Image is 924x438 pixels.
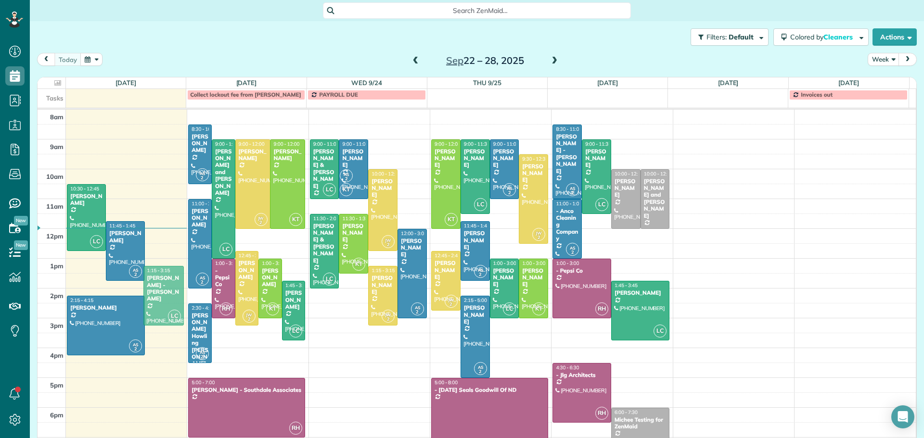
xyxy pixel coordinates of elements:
[191,312,209,367] div: [PERSON_NAME] Howling [PERSON_NAME]
[342,223,365,243] div: [PERSON_NAME]
[285,289,303,310] div: [PERSON_NAME]
[319,91,358,98] span: PAYROLL DUE
[146,275,181,302] div: [PERSON_NAME] - [PERSON_NAME]
[50,262,64,270] span: 1pm
[435,141,461,147] span: 9:00 - 12:00
[372,171,400,177] span: 10:00 - 12:45
[445,300,457,309] small: 2
[50,113,64,121] span: 8am
[46,232,64,240] span: 12pm
[168,310,181,323] span: LC
[313,223,336,264] div: [PERSON_NAME] & [PERSON_NAME]
[196,278,208,287] small: 2
[643,178,667,219] div: [PERSON_NAME] and [PERSON_NAME]
[434,260,458,280] div: [PERSON_NAME]
[643,228,667,242] div: [PHONE_NUMBER]
[289,422,302,435] span: RH
[70,304,142,311] div: [PERSON_NAME]
[493,141,519,147] span: 9:00 - 11:00
[385,312,391,317] span: JW
[556,260,579,266] span: 1:00 - 3:00
[192,200,218,207] span: 11:00 - 2:00
[323,273,336,286] span: LC
[555,208,579,242] div: - Anco Cleaning Company
[382,240,394,250] small: 2
[243,315,255,324] small: 2
[192,126,218,132] span: 8:30 - 10:30
[507,186,512,191] span: AS
[411,308,423,317] small: 2
[342,215,368,222] span: 11:30 - 1:30
[503,188,515,198] small: 2
[313,199,336,212] div: [PHONE_NUMBER]
[475,367,487,376] small: 2
[873,28,917,46] button: Actions
[215,141,238,147] span: 9:00 - 1:00
[147,267,170,274] span: 1:15 - 3:15
[464,141,490,147] span: 9:00 - 11:30
[644,171,673,177] span: 10:00 - 12:00
[191,387,302,393] div: [PERSON_NAME] - Southdale Associates
[566,188,578,198] small: 2
[536,230,542,236] span: JW
[50,292,64,300] span: 2pm
[323,183,336,196] span: LC
[215,260,238,266] span: 1:00 - 3:00
[615,409,638,415] span: 6:00 - 7:30
[493,260,516,266] span: 1:00 - 3:00
[313,141,339,147] span: 9:00 - 11:00
[585,141,611,147] span: 9:00 - 11:30
[262,260,285,266] span: 1:00 - 3:00
[50,381,64,389] span: 5pm
[615,282,638,288] span: 1:45 - 3:45
[435,379,458,386] span: 5:00 - 8:00
[614,416,667,430] div: Michee Testing for ZenMaid
[238,148,268,162] div: [PERSON_NAME]
[109,230,142,244] div: [PERSON_NAME]
[70,186,99,192] span: 10:30 - 12:45
[448,297,454,302] span: JW
[273,148,302,162] div: [PERSON_NAME]
[718,79,739,87] a: [DATE]
[464,297,487,303] span: 2:15 - 5:00
[196,352,208,362] small: 2
[200,350,205,355] span: AS
[70,193,103,207] div: [PERSON_NAME]
[595,198,608,211] span: LC
[50,143,64,150] span: 9am
[522,260,545,266] span: 1:00 - 3:00
[425,55,545,66] h2: 22 – 28, 2025
[478,267,483,273] span: AS
[191,133,209,154] div: [PERSON_NAME]
[533,233,545,242] small: 2
[133,267,138,273] span: AS
[255,218,267,227] small: 2
[415,305,420,310] span: AS
[46,202,64,210] span: 11am
[109,223,135,229] span: 11:45 - 1:45
[475,270,487,279] small: 2
[463,304,487,325] div: [PERSON_NAME]
[838,79,859,87] a: [DATE]
[555,133,579,175] div: [PERSON_NAME] - [PERSON_NAME]
[351,79,382,87] a: Wed 9/24
[493,148,516,169] div: [PERSON_NAME]
[463,148,487,169] div: [PERSON_NAME]
[196,174,208,183] small: 2
[556,126,582,132] span: 8:30 - 11:00
[493,267,516,288] div: [PERSON_NAME]
[823,33,854,41] span: Cleaners
[239,141,265,147] span: 9:00 - 12:00
[801,91,833,98] span: Invoices out
[70,297,93,303] span: 2:15 - 4:15
[289,213,302,226] span: KT
[434,148,458,169] div: [PERSON_NAME]
[532,302,545,315] span: KT
[133,342,138,347] span: AS
[691,28,769,46] button: Filters: Default
[50,351,64,359] span: 4pm
[352,258,365,271] span: KT
[90,235,103,248] span: LC
[258,215,264,221] span: JW
[266,302,279,315] span: KT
